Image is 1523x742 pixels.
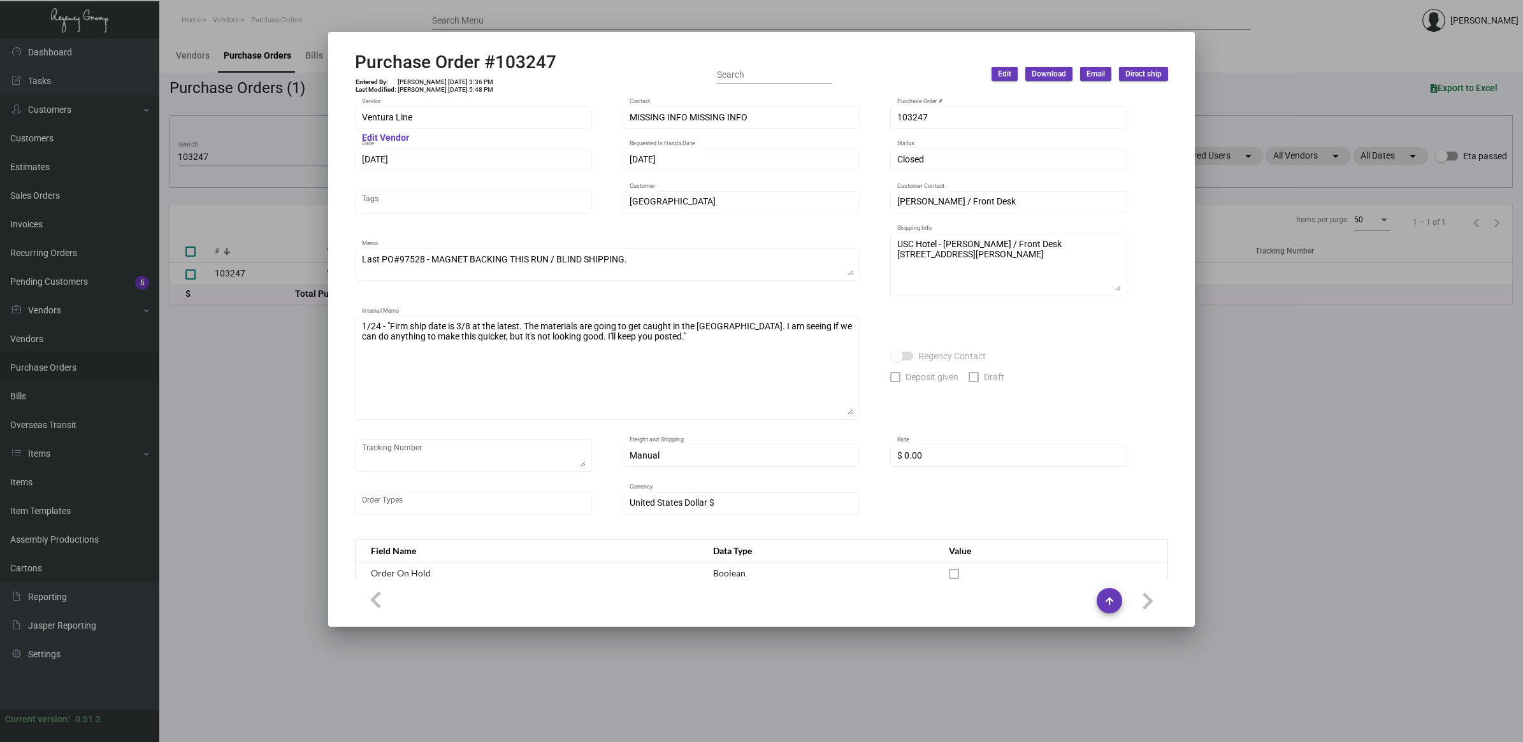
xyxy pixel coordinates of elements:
[355,52,556,73] h2: Purchase Order #103247
[362,133,409,143] mat-hint: Edit Vendor
[397,78,494,86] td: [PERSON_NAME] [DATE] 3:36 PM
[1080,67,1111,81] button: Email
[1119,67,1168,81] button: Direct ship
[371,567,431,578] span: Order On Hold
[897,154,924,164] span: Closed
[700,539,936,562] th: Data Type
[5,713,70,726] div: Current version:
[984,369,1004,385] span: Draft
[936,539,1167,562] th: Value
[998,69,1011,80] span: Edit
[906,369,958,385] span: Deposit given
[1086,69,1105,80] span: Email
[630,450,660,460] span: Manual
[397,86,494,94] td: [PERSON_NAME] [DATE] 5:48 PM
[355,86,397,94] td: Last Modified:
[75,713,101,726] div: 0.51.2
[918,348,986,364] span: Regency Contact
[1032,69,1066,80] span: Download
[713,567,746,578] span: Boolean
[356,539,701,562] th: Field Name
[1125,69,1162,80] span: Direct ship
[355,78,397,86] td: Entered By:
[1025,67,1072,81] button: Download
[992,67,1018,81] button: Edit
